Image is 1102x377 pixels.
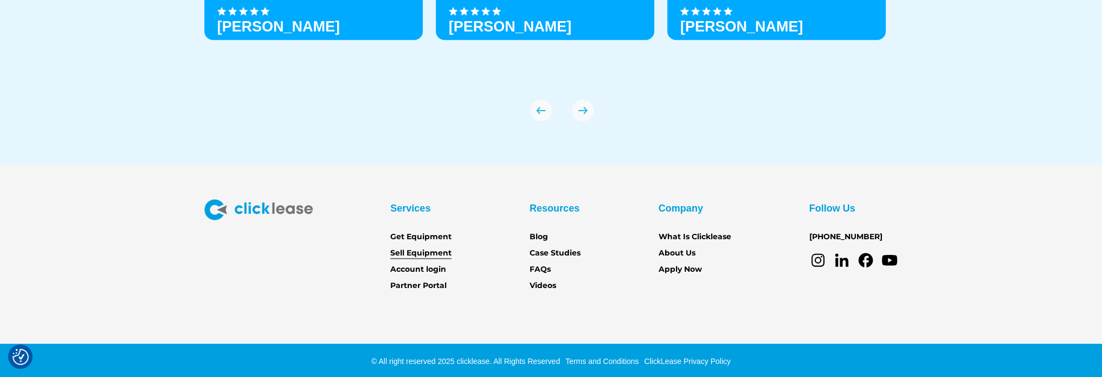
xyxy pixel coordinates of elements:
div: next slide [572,100,594,122]
a: Apply Now [659,264,702,276]
img: Black star icon [691,7,700,16]
a: Partner Portal [390,280,447,292]
img: Black star icon [228,7,237,16]
img: Black star icon [217,7,226,16]
strong: [PERSON_NAME] [449,18,572,35]
div: Follow Us [809,200,855,217]
a: Blog [530,231,548,243]
img: Black star icon [492,7,501,16]
img: arrow Icon [572,100,594,122]
img: Clicklease logo [204,200,313,220]
img: Black star icon [713,7,721,16]
a: Get Equipment [390,231,452,243]
a: Videos [530,280,556,292]
a: About Us [659,247,695,259]
h3: [PERSON_NAME] [217,18,340,35]
div: Services [390,200,430,217]
img: Black star icon [449,7,457,16]
img: Black star icon [250,7,259,16]
img: Black star icon [261,7,269,16]
a: Case Studies [530,247,581,259]
a: What Is Clicklease [659,231,731,243]
img: Black star icon [460,7,468,16]
img: Revisit consent button [12,349,29,365]
div: Resources [530,200,579,217]
div: Company [659,200,703,217]
div: © All right reserved 2025 clicklease. All Rights Reserved [371,356,560,367]
h3: [PERSON_NAME] [680,18,803,35]
a: [PHONE_NUMBER] [809,231,882,243]
img: arrow Icon [530,100,552,122]
img: Black star icon [481,7,490,16]
img: Black star icon [702,7,711,16]
img: Black star icon [680,7,689,16]
a: Account login [390,264,446,276]
a: Terms and Conditions [563,357,639,366]
button: Consent Preferences [12,349,29,365]
div: previous slide [530,100,552,122]
img: Black star icon [724,7,732,16]
img: Black star icon [471,7,479,16]
a: FAQs [530,264,551,276]
a: ClickLease Privacy Policy [641,357,731,366]
a: Sell Equipment [390,247,452,259]
img: Black star icon [239,7,248,16]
